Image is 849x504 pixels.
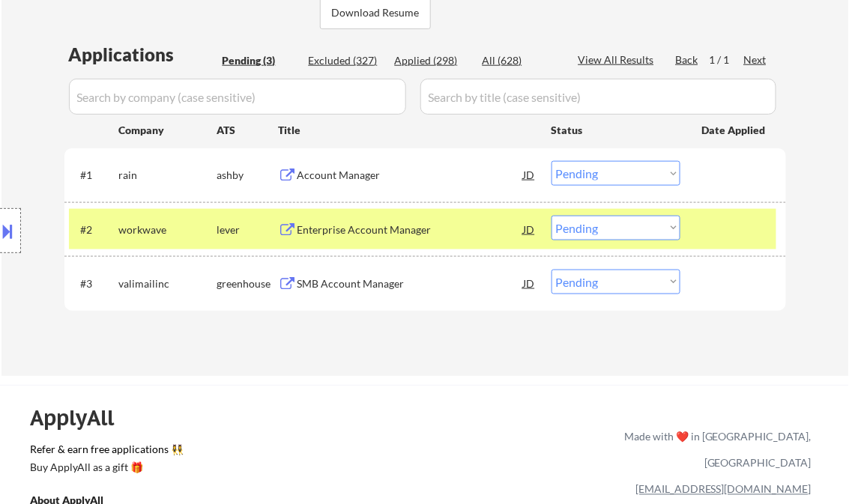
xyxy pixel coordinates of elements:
[30,445,311,461] a: Refer & earn free applications 👯‍♀️
[420,79,776,115] input: Search by title (case sensitive)
[309,53,384,68] div: Excluded (327)
[223,53,297,68] div: Pending (3)
[483,53,558,68] div: All (628)
[702,123,768,138] div: Date Applied
[69,79,406,115] input: Search by company (case sensitive)
[522,216,537,243] div: JD
[676,52,700,67] div: Back
[30,461,180,479] a: Buy ApplyAll as a gift 🎁
[297,222,524,237] div: Enterprise Account Manager
[30,406,131,431] div: ApplyAll
[395,53,470,68] div: Applied (298)
[744,52,768,67] div: Next
[635,483,812,496] a: [EMAIL_ADDRESS][DOMAIN_NAME]
[30,463,180,473] div: Buy ApplyAll as a gift 🎁
[618,424,812,476] div: Made with ❤️ in [GEOGRAPHIC_DATA], [GEOGRAPHIC_DATA]
[710,52,744,67] div: 1 / 1
[297,276,524,291] div: SMB Account Manager
[297,168,524,183] div: Account Manager
[522,270,537,297] div: JD
[69,46,217,64] div: Applications
[522,161,537,188] div: JD
[552,116,680,143] div: Status
[578,52,659,67] div: View All Results
[279,123,537,138] div: Title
